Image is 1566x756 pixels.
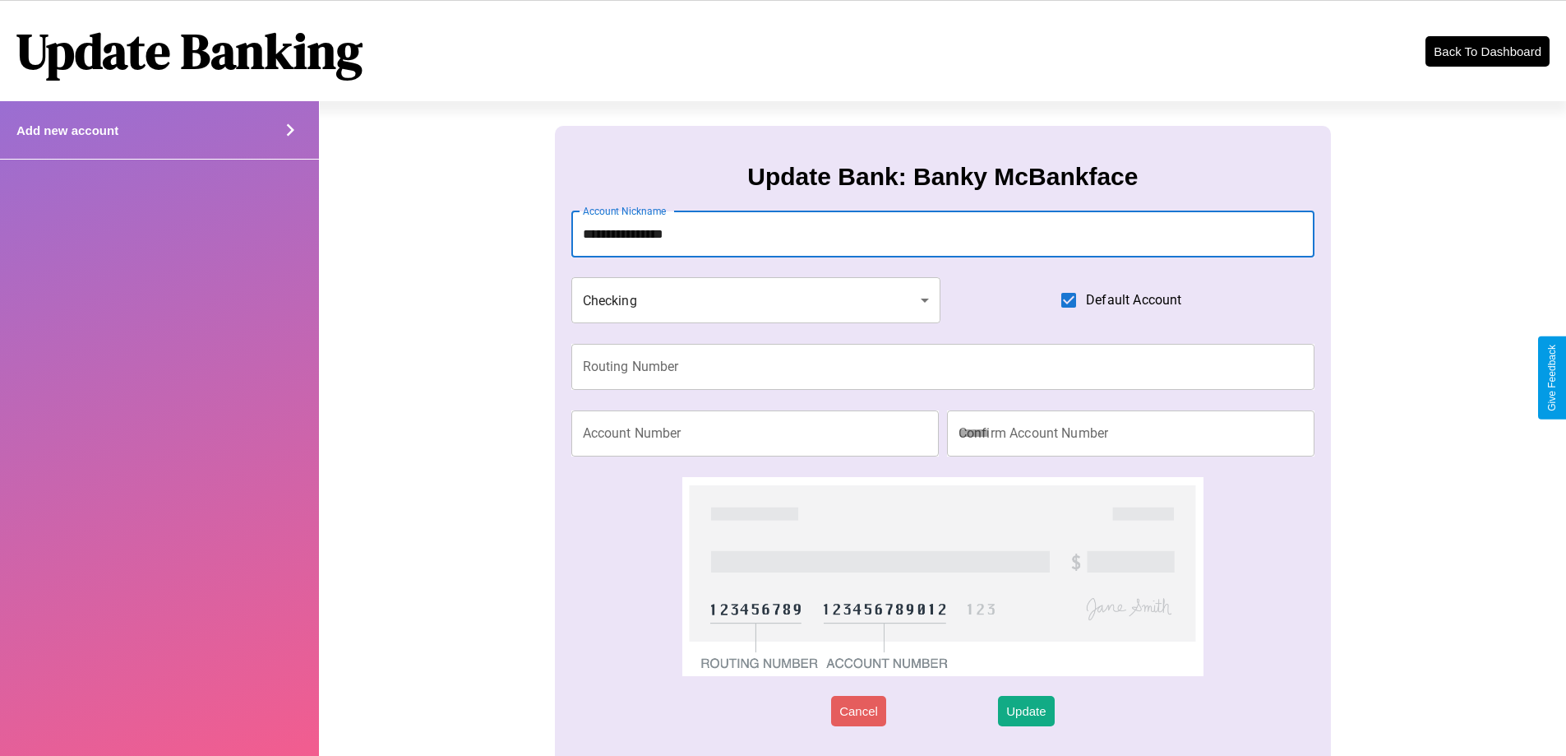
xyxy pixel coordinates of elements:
span: Default Account [1086,290,1181,310]
div: Checking [571,277,941,323]
h4: Add new account [16,123,118,137]
button: Update [998,696,1054,726]
button: Cancel [831,696,886,726]
div: Give Feedback [1546,345,1558,411]
h3: Update Bank: Banky McBankface [747,163,1138,191]
img: check [682,477,1203,676]
label: Account Nickname [583,204,667,218]
h1: Update Banking [16,17,363,85]
button: Back To Dashboard [1425,36,1550,67]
